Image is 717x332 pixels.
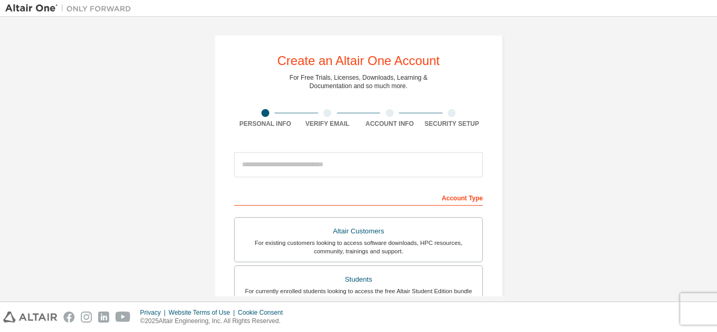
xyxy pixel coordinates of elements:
[98,312,109,323] img: linkedin.svg
[241,224,476,239] div: Altair Customers
[140,317,289,326] p: © 2025 Altair Engineering, Inc. All Rights Reserved.
[277,55,440,67] div: Create an Altair One Account
[115,312,131,323] img: youtube.svg
[421,120,483,128] div: Security Setup
[241,272,476,287] div: Students
[5,3,136,14] img: Altair One
[234,189,483,206] div: Account Type
[140,308,168,317] div: Privacy
[241,287,476,304] div: For currently enrolled students looking to access the free Altair Student Edition bundle and all ...
[238,308,289,317] div: Cookie Consent
[297,120,359,128] div: Verify Email
[3,312,57,323] img: altair_logo.svg
[358,120,421,128] div: Account Info
[64,312,75,323] img: facebook.svg
[241,239,476,255] div: For existing customers looking to access software downloads, HPC resources, community, trainings ...
[168,308,238,317] div: Website Terms of Use
[290,73,428,90] div: For Free Trials, Licenses, Downloads, Learning & Documentation and so much more.
[234,120,297,128] div: Personal Info
[81,312,92,323] img: instagram.svg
